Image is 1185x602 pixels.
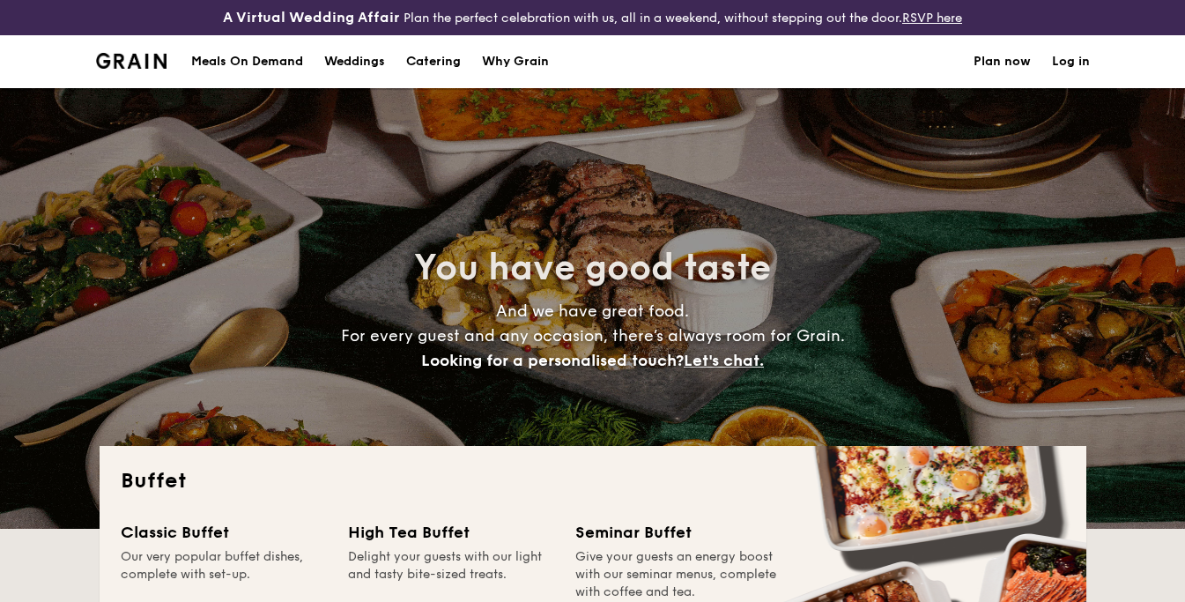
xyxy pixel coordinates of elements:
div: Plan the perfect celebration with us, all in a weekend, without stepping out the door. [197,7,988,28]
div: Meals On Demand [191,35,303,88]
div: Why Grain [482,35,549,88]
span: And we have great food. For every guest and any occasion, there’s always room for Grain. [341,301,845,370]
a: RSVP here [902,11,962,26]
a: Why Grain [471,35,559,88]
a: Meals On Demand [181,35,314,88]
div: Our very popular buffet dishes, complete with set-up. [121,548,327,601]
div: Give your guests an energy boost with our seminar menus, complete with coffee and tea. [575,548,781,601]
a: Catering [396,35,471,88]
img: Grain [96,53,167,69]
h1: Catering [406,35,461,88]
a: Logotype [96,53,167,69]
span: Let's chat. [684,351,764,370]
h2: Buffet [121,467,1065,495]
div: Weddings [324,35,385,88]
div: Seminar Buffet [575,520,781,545]
a: Log in [1052,35,1090,88]
h4: A Virtual Wedding Affair [223,7,400,28]
span: Looking for a personalised touch? [421,351,684,370]
div: Classic Buffet [121,520,327,545]
div: High Tea Buffet [348,520,554,545]
span: You have good taste [414,247,771,289]
div: Delight your guests with our light and tasty bite-sized treats. [348,548,554,601]
a: Plan now [974,35,1031,88]
a: Weddings [314,35,396,88]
